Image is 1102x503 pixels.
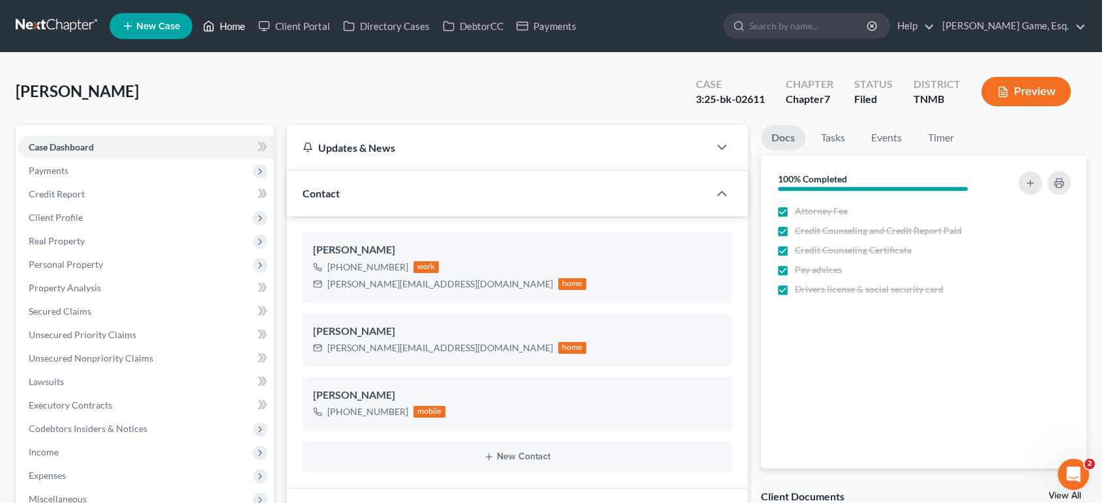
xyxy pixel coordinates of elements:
div: Case [696,77,765,92]
button: New Contact [313,452,722,462]
div: mobile [413,406,446,418]
div: Updates & News [303,141,693,154]
span: Expenses [29,470,66,481]
div: Status [854,77,893,92]
a: Docs [761,125,805,151]
div: [PHONE_NUMBER] [327,261,408,274]
a: Directory Cases [336,14,436,38]
div: [PERSON_NAME] [313,324,722,339]
span: Case Dashboard [29,141,94,152]
strong: 100% Completed [778,173,847,184]
span: Property Analysis [29,282,101,293]
div: home [558,278,587,290]
span: Income [29,446,59,457]
div: TNMB [914,92,961,107]
a: View All [1049,491,1081,500]
div: 3:25-bk-02611 [696,92,765,107]
div: [PERSON_NAME][EMAIL_ADDRESS][DOMAIN_NAME] [327,341,553,354]
div: Client Documents [761,489,844,503]
a: [PERSON_NAME] Game, Esq. [936,14,1086,38]
span: Client Profile [29,212,83,223]
span: Credit Report [29,188,85,199]
span: Lawsuits [29,376,64,387]
a: Case Dashboard [18,136,274,159]
span: Credit Counseling Certificate [795,244,912,257]
a: Tasks [811,125,856,151]
span: Secured Claims [29,306,91,317]
span: 7 [824,93,830,105]
div: [PERSON_NAME] [313,388,722,403]
a: Lawsuits [18,370,274,394]
div: [PERSON_NAME][EMAIL_ADDRESS][DOMAIN_NAME] [327,278,553,291]
span: Unsecured Nonpriority Claims [29,352,153,364]
input: Search by name... [749,14,869,38]
a: Timer [917,125,964,151]
span: 2 [1084,459,1095,469]
a: Client Portal [252,14,336,38]
div: work [413,261,439,273]
a: Payments [510,14,583,38]
span: Attorney Fee [795,205,848,218]
div: [PHONE_NUMBER] [327,405,408,418]
span: Codebtors Insiders & Notices [29,423,147,434]
span: Payments [29,165,68,176]
span: Executory Contracts [29,399,112,410]
a: Secured Claims [18,300,274,323]
a: Credit Report [18,182,274,206]
span: Contact [303,187,340,199]
a: Property Analysis [18,276,274,300]
span: Real Property [29,235,85,246]
span: Pay advices [795,263,842,276]
a: DebtorCC [436,14,510,38]
a: Executory Contracts [18,394,274,417]
span: New Case [136,22,180,31]
span: Drivers license & social security card [795,283,944,296]
span: [PERSON_NAME] [16,81,139,100]
div: Chapter [786,77,833,92]
span: Unsecured Priority Claims [29,329,136,340]
div: Chapter [786,92,833,107]
a: Home [196,14,252,38]
div: District [914,77,961,92]
iframe: Intercom live chat [1058,459,1089,490]
a: Unsecured Nonpriority Claims [18,347,274,370]
div: Filed [854,92,893,107]
a: Unsecured Priority Claims [18,323,274,347]
a: Help [891,14,934,38]
div: home [558,342,587,354]
div: [PERSON_NAME] [313,242,722,258]
a: Events [861,125,912,151]
span: Personal Property [29,259,103,270]
span: Credit Counseling and Credit Report Paid [795,224,962,237]
button: Preview [981,77,1071,106]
